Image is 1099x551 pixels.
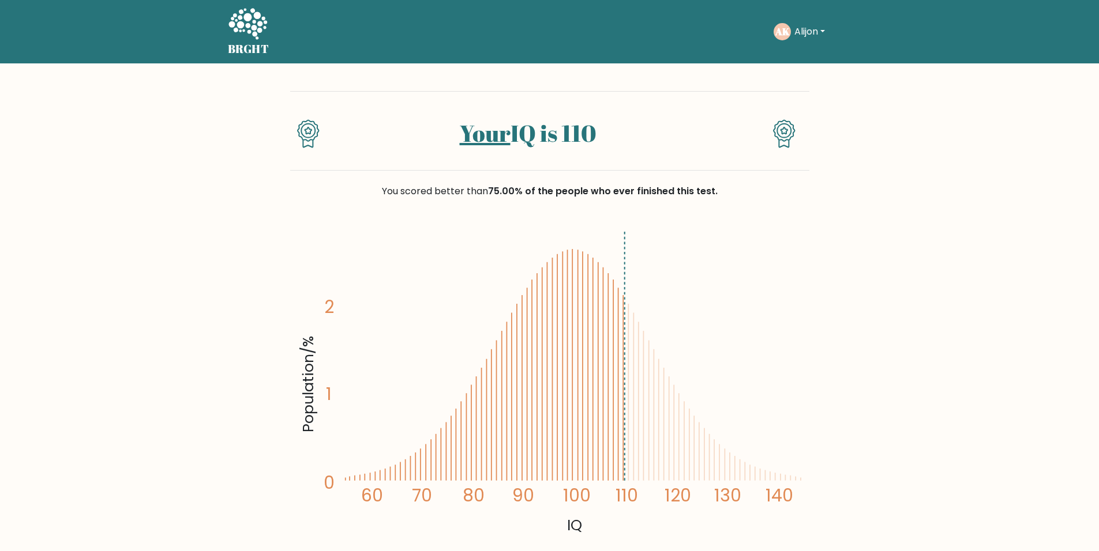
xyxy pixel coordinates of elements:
[791,24,828,39] button: Alijon
[563,484,591,507] tspan: 100
[665,484,691,507] tspan: 120
[228,5,269,59] a: BRGHT
[324,295,334,319] tspan: 2
[228,42,269,56] h5: BRGHT
[460,118,511,149] a: Your
[462,484,484,507] tspan: 80
[412,484,432,507] tspan: 70
[714,484,741,507] tspan: 130
[361,484,382,507] tspan: 60
[488,184,718,198] span: 75.00% of the people who ever finished this test.
[616,484,638,507] tspan: 110
[567,515,582,535] tspan: IQ
[766,484,793,507] tspan: 140
[326,383,332,406] tspan: 1
[512,484,534,507] tspan: 90
[324,471,335,495] tspan: 0
[298,337,318,433] tspan: Population/%
[775,25,790,38] text: AK
[290,184,809,198] div: You scored better than
[340,119,715,147] h1: IQ is 110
